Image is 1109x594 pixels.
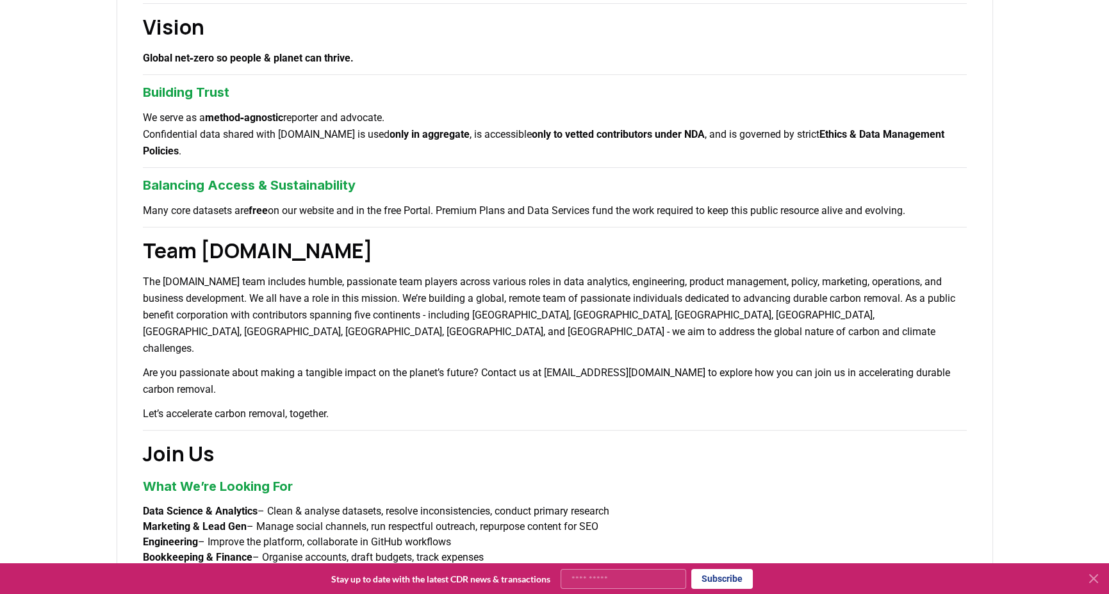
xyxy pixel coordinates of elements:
p: We serve as a reporter and advocate. Confidential data shared with [DOMAIN_NAME] is used , is acc... [143,110,967,160]
strong: Global net‑zero so people & planet can thrive. [143,52,354,64]
strong: Engineering [143,536,198,548]
strong: Bookkeeping & Finance [143,551,252,563]
strong: only in aggregate [390,128,470,140]
h3: Building Trust [143,83,967,102]
li: – Clean & analyse datasets, resolve inconsistencies, conduct primary research [143,504,967,519]
h2: Join Us [143,438,967,469]
h2: Vision [143,12,967,42]
h2: Team [DOMAIN_NAME] [143,235,967,266]
strong: free [249,204,268,217]
li: – Improve the platform, collaborate in GitHub workflows [143,534,967,550]
strong: method‑agnostic [205,111,284,124]
strong: Data Science & Analytics [143,505,258,517]
p: Let’s accelerate carbon removal, together. [143,406,967,422]
h3: What We’re Looking For [143,477,967,496]
strong: only to vetted contributors under NDA [532,128,705,140]
p: Many core datasets are on our website and in the free Portal. Premium Plans and Data Services fun... [143,202,967,219]
li: – Organise accounts, draft budgets, track expenses [143,550,967,565]
li: – Manage social channels, run respectful outreach, repurpose content for SEO [143,519,967,534]
h3: Balancing Access & Sustainability [143,176,967,195]
strong: Marketing & Lead Gen [143,520,247,532]
strong: Ethics & Data Management Policies [143,128,944,157]
p: The [DOMAIN_NAME] team includes humble, passionate team players across various roles in data anal... [143,274,967,357]
p: Are you passionate about making a tangible impact on the planet’s future? Contact us at [EMAIL_AD... [143,365,967,398]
